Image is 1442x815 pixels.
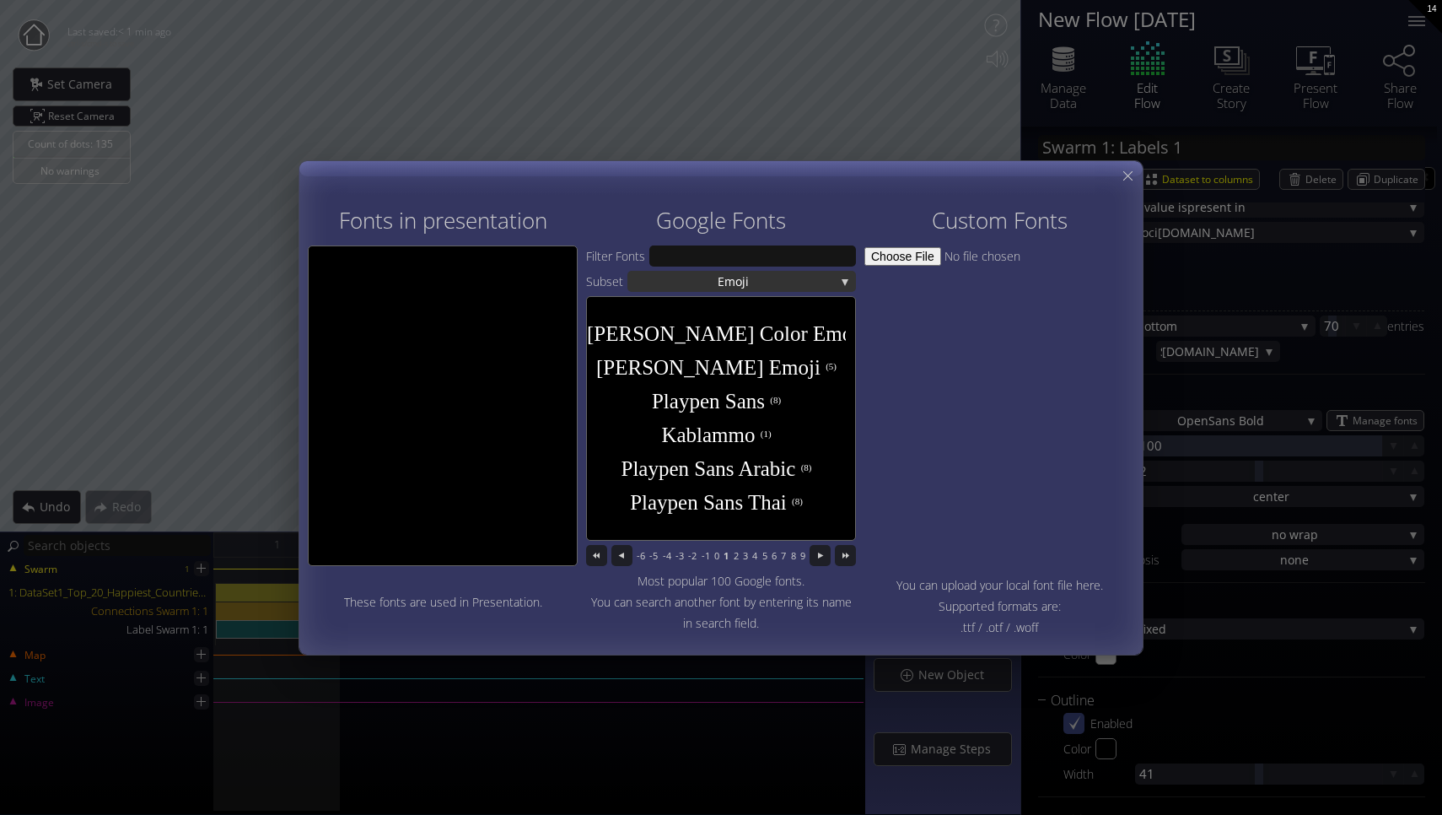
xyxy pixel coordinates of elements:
div: Kablammo [661,418,755,452]
div: [PERSON_NAME] Color Emoji [587,317,864,351]
div: Playpen Sans Thai [630,486,787,520]
div: [PERSON_NAME] Emoji [596,351,821,385]
div: You can upload your local font file here. Supported formats are: .ttf / .otf / .woff [864,575,1134,638]
div: 6 [772,545,777,566]
div: Playpen Sans Arabic [621,452,796,486]
div: 3 [743,545,748,566]
div: -4 [663,545,671,566]
div: 0 [714,545,719,566]
div: -5 [649,545,658,566]
sup: (8) [792,496,803,506]
h3: Custom Fonts [932,208,1068,233]
sup: (1) [761,429,772,439]
div: Playpen Sans [652,385,765,418]
div: Filter Fonts [586,246,649,267]
div: 8 [791,545,796,566]
div: These fonts are used in Presentation. [308,570,578,634]
h3: Google Fonts [656,208,786,233]
sup: (5) [826,361,837,371]
span: Emoji [718,271,749,292]
div: 9 [800,545,805,566]
div: 2 [734,545,739,566]
div: -3 [675,545,684,566]
h3: Fonts in presentation [339,208,547,233]
div: Subset [586,271,627,292]
div: 4 [752,545,757,566]
div: 7 [781,545,786,566]
div: -1 [702,545,710,566]
div: -2 [688,545,697,566]
sup: (8) [801,462,812,472]
sup: (8) [770,395,781,405]
div: 5 [762,545,767,566]
div: -6 [637,545,645,566]
div: Most popular 100 Google fonts. You can search another font by entering its name in search field. [586,570,856,634]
